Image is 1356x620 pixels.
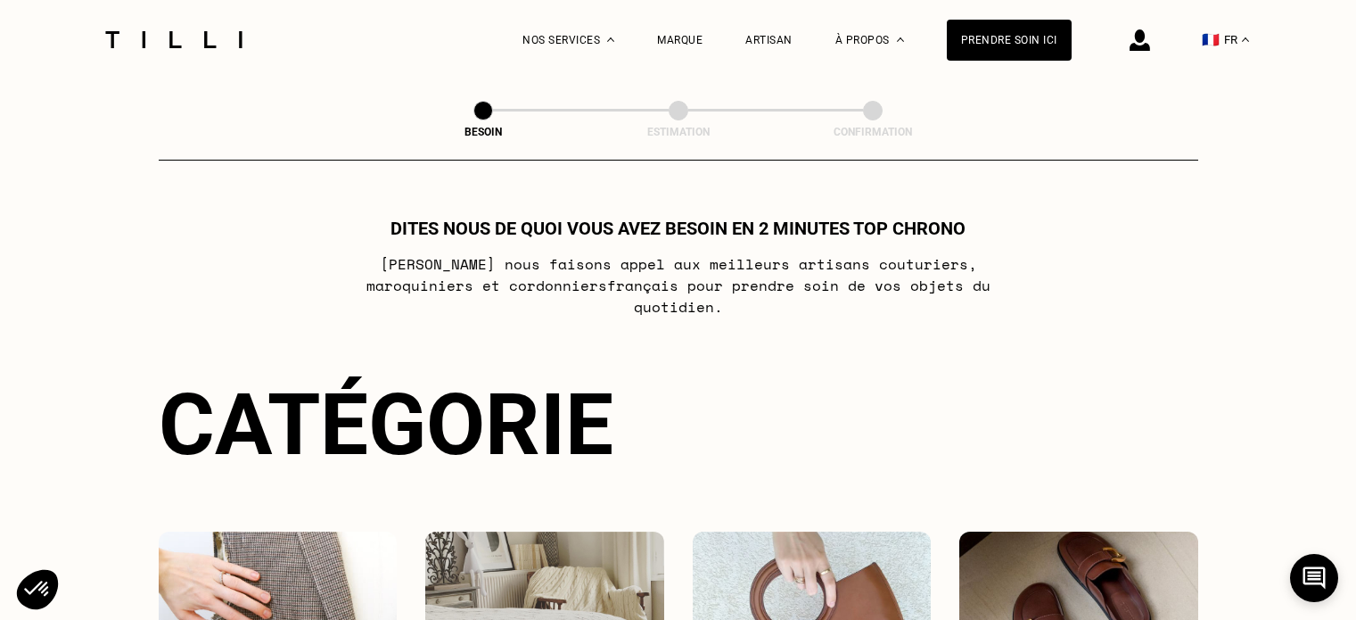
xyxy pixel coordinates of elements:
[947,20,1072,61] a: Prendre soin ici
[657,34,703,46] a: Marque
[159,375,1198,475] div: Catégorie
[897,37,904,42] img: Menu déroulant à propos
[1242,37,1249,42] img: menu déroulant
[1202,31,1220,48] span: 🇫🇷
[589,126,768,138] div: Estimation
[99,31,249,48] img: Logo du service de couturière Tilli
[325,253,1031,318] p: [PERSON_NAME] nous faisons appel aux meilleurs artisans couturiers , maroquiniers et cordonniers ...
[394,126,572,138] div: Besoin
[745,34,793,46] a: Artisan
[390,218,966,239] h1: Dites nous de quoi vous avez besoin en 2 minutes top chrono
[1130,29,1150,51] img: icône connexion
[784,126,962,138] div: Confirmation
[607,37,614,42] img: Menu déroulant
